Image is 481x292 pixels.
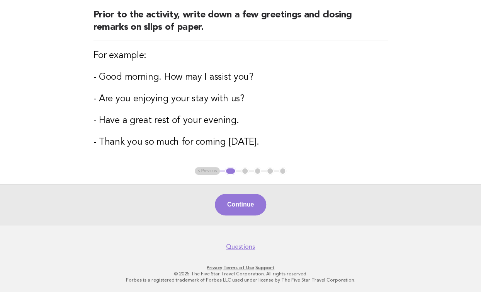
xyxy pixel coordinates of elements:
[93,114,388,127] h3: - Have a great rest of your evening.
[225,167,236,175] button: 1
[215,194,266,215] button: Continue
[226,243,255,251] a: Questions
[93,136,388,149] h3: - Thank you so much for coming [DATE].
[93,50,388,62] h3: For example:
[93,93,388,105] h3: - Are you enjoying your stay with us?
[93,9,388,40] h2: Prior to the activity, write down a few greetings and closing remarks on slips of paper.
[11,265,470,271] p: · ·
[223,265,254,270] a: Terms of Use
[11,271,470,277] p: © 2025 The Five Star Travel Corporation. All rights reserved.
[93,71,388,84] h3: - Good morning. How may I assist you?
[207,265,222,270] a: Privacy
[11,277,470,283] p: Forbes is a registered trademark of Forbes LLC used under license by The Five Star Travel Corpora...
[255,265,274,270] a: Support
